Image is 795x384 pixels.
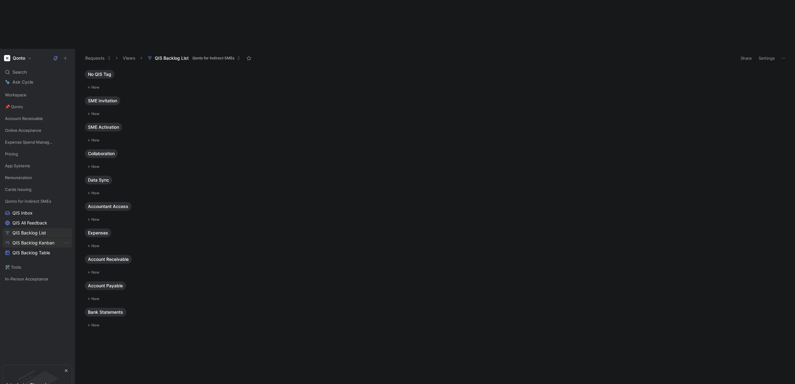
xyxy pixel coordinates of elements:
span: QIS Backlog Table [12,250,50,256]
span: QIS All Feedback [12,220,47,226]
span: QIS Backlog List [155,55,189,61]
span: Expenses [88,230,108,236]
span: 📌 Qonto [5,104,23,110]
div: SME InvitationNew [82,96,787,118]
span: Qonto for Indirect SMEs [192,55,234,61]
div: Data SyncNew [82,176,787,197]
span: Accountant Access [88,203,128,210]
div: CollaborationNew [82,149,787,171]
span: 🛠️ Tools [5,264,21,270]
span: Qonto for Indirect SMEs [5,198,51,204]
span: Remuneration [5,174,32,181]
img: Qonto [4,55,10,61]
div: 🛠️ Tools [2,262,72,272]
div: Online Acceptance [2,126,72,135]
button: New [85,110,785,118]
a: QIS Backlog KanbanView actions [2,238,72,248]
button: No QIS Tag [85,70,114,79]
div: Account Receivable [2,114,72,123]
div: In-Person Acceptance [2,274,72,285]
button: New [85,269,785,276]
div: Online Acceptance [2,126,72,137]
span: Account Receivable [5,115,43,122]
span: Ask Cycle [12,78,33,86]
div: Qonto for Indirect SMEs [2,197,72,206]
div: Cards Issuing [2,185,72,194]
button: New [85,216,785,223]
button: Account Receivable [85,255,132,264]
button: Data Sync [85,176,112,184]
button: Requests [82,53,114,63]
button: New [85,136,785,144]
span: Account Receivable [88,256,129,262]
div: Account PayableNew [82,281,787,303]
div: Account ReceivableNew [82,255,787,276]
div: Expense Spend Management [2,137,72,147]
div: Search [2,67,72,77]
div: Account Receivable [2,114,72,125]
span: Online Acceptance [5,127,41,133]
button: QontoQonto [2,54,33,62]
div: No QIS TagNew [82,70,787,91]
span: App Systems [5,163,30,169]
button: Accountant Access [85,202,131,211]
span: Expense Spend Management [5,139,54,145]
div: Workspace [2,90,72,99]
span: QIS Backlog Kanban [12,240,54,246]
button: Collaboration [85,149,118,158]
a: QIS Backlog Table [2,248,72,257]
button: New [85,163,785,170]
div: ExpensesNew [82,229,787,250]
button: Bank Statements [85,308,126,317]
span: In-Person Acceptance [5,276,48,282]
div: 📌 Qonto [2,102,72,113]
a: QIS Backlog List [2,228,72,238]
span: Cards Issuing [5,186,31,192]
div: Remuneration [2,173,72,182]
h1: Qonto [13,55,25,61]
span: Account Payable [88,283,123,289]
button: QIS Backlog ListQonto for Indirect SMEs [145,53,243,63]
button: SME Activation [85,123,122,132]
button: New [85,189,785,197]
span: Data Sync [88,177,109,183]
button: Account Payable [85,281,126,290]
button: View actions [63,240,70,246]
button: New [85,295,785,303]
button: Expenses [85,229,111,237]
span: Search [12,68,27,76]
button: New [85,322,785,329]
div: Bank StatementsNew [82,308,787,329]
div: Qonto for Indirect SMEsQIS InboxQIS All FeedbackQIS Backlog ListQIS Backlog KanbanView actionsQIS... [2,197,72,257]
a: QIS All Feedback [2,218,72,228]
div: Accountant AccessNew [82,202,787,224]
span: Bank Statements [88,309,123,315]
div: Pricing [2,149,72,160]
span: Pricing [5,151,18,157]
span: SME Invitation [88,98,117,104]
span: Workspace [5,92,26,98]
span: QIS Inbox [12,210,33,216]
div: SME ActivationNew [82,123,787,144]
div: 📌 Qonto [2,102,72,111]
a: QIS Inbox [2,208,72,218]
div: 🛠️ Tools [2,262,72,274]
button: Views [120,53,138,63]
span: QIS Backlog List [12,230,46,236]
div: Cards Issuing [2,185,72,196]
span: SME Activation [88,124,119,130]
div: App Systems [2,161,72,172]
span: Collaboration [88,150,115,157]
button: New [85,242,785,250]
button: New [85,84,785,91]
div: Pricing [2,149,72,159]
button: Settings [756,54,778,62]
a: Ask Cycle [2,77,72,87]
div: Expense Spend Management [2,137,72,149]
span: No QIS Tag [88,71,111,77]
button: Share [738,54,755,62]
button: SME Invitation [85,96,120,105]
div: App Systems [2,161,72,170]
div: Remuneration [2,173,72,184]
div: In-Person Acceptance [2,274,72,284]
